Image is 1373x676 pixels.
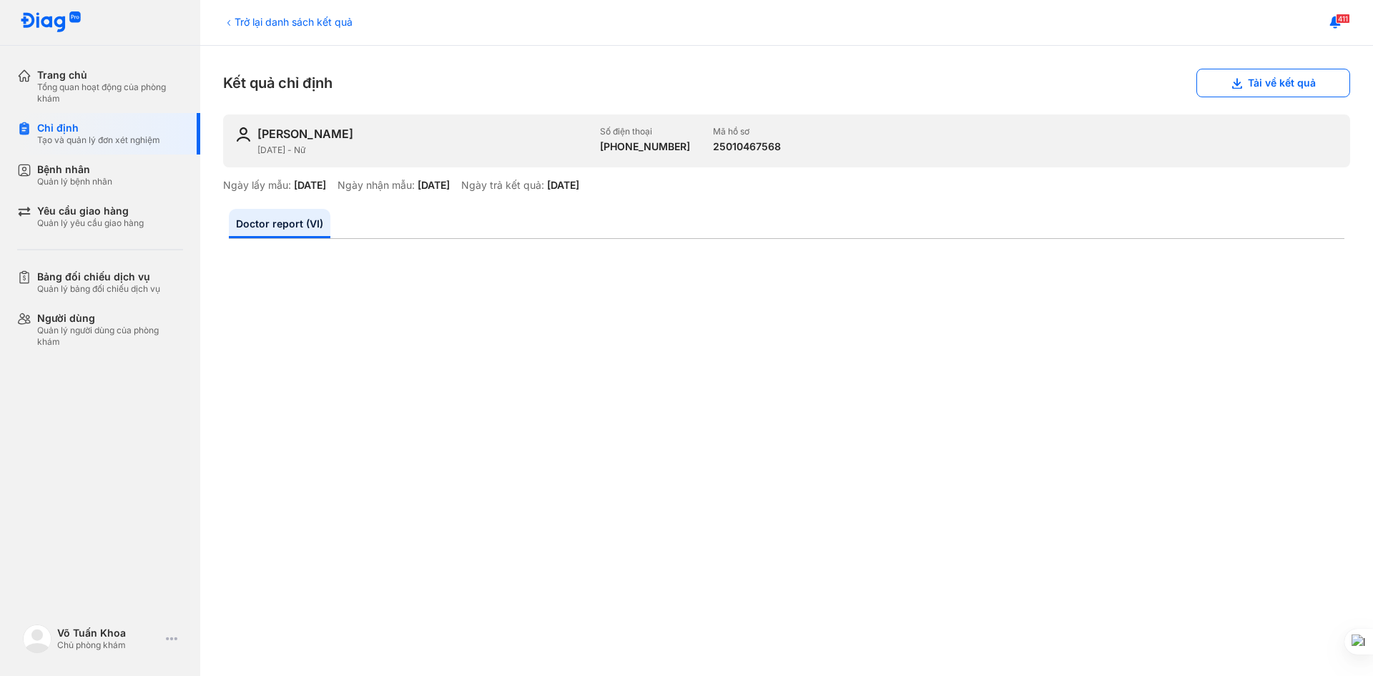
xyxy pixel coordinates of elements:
div: Chỉ định [37,122,160,134]
div: [DATE] - Nữ [257,144,589,156]
div: Chủ phòng khám [57,640,160,651]
div: Ngày nhận mẫu: [338,179,415,192]
div: Quản lý bệnh nhân [37,176,112,187]
div: Ngày trả kết quả: [461,179,544,192]
div: Bệnh nhân [37,163,112,176]
div: 25010467568 [713,140,781,153]
div: Người dùng [37,312,183,325]
div: [PERSON_NAME] [257,126,353,142]
div: [DATE] [418,179,450,192]
div: Tổng quan hoạt động của phòng khám [37,82,183,104]
div: Mã hồ sơ [713,126,781,137]
div: [DATE] [547,179,579,192]
div: Kết quả chỉ định [223,69,1350,97]
div: Trang chủ [37,69,183,82]
div: Yêu cầu giao hàng [37,205,144,217]
div: Võ Tuấn Khoa [57,627,160,640]
div: Quản lý người dùng của phòng khám [37,325,183,348]
button: Tải về kết quả [1196,69,1350,97]
div: [PHONE_NUMBER] [600,140,690,153]
img: logo [20,11,82,34]
div: Bảng đối chiếu dịch vụ [37,270,160,283]
a: Doctor report (VI) [229,209,330,238]
div: Quản lý bảng đối chiếu dịch vụ [37,283,160,295]
img: user-icon [235,126,252,143]
div: Tạo và quản lý đơn xét nghiệm [37,134,160,146]
div: Quản lý yêu cầu giao hàng [37,217,144,229]
div: Số điện thoại [600,126,690,137]
img: logo [23,624,51,653]
div: Trở lại danh sách kết quả [223,14,353,29]
div: Ngày lấy mẫu: [223,179,291,192]
span: 411 [1336,14,1350,24]
div: [DATE] [294,179,326,192]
